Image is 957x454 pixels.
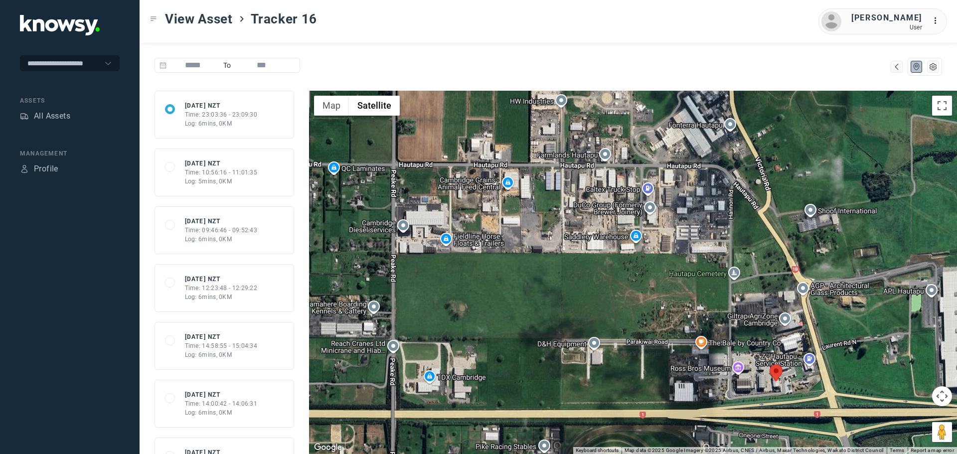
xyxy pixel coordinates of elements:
[933,17,943,24] tspan: ...
[150,15,157,22] div: Toggle Menu
[185,168,258,177] div: Time: 10:56:16 - 11:01:35
[185,217,258,226] div: [DATE] NZT
[185,284,258,293] div: Time: 12:23:48 - 12:29:22
[185,226,258,235] div: Time: 09:46:46 - 09:52:43
[912,62,921,71] div: Map
[185,390,258,399] div: [DATE] NZT
[932,15,944,27] div: :
[185,408,258,417] div: Log: 6mins, 0KM
[892,62,901,71] div: Map
[314,96,349,116] button: Show street map
[625,448,884,453] span: Map data ©2025 Google Imagery ©2025 Airbus, CNES / Airbus, Maxar Technologies, Waikato District C...
[185,350,258,359] div: Log: 6mins, 0KM
[185,293,258,302] div: Log: 6mins, 0KM
[219,58,235,73] span: To
[185,119,258,128] div: Log: 6mins, 0KM
[851,12,922,24] div: [PERSON_NAME]
[932,422,952,442] button: Drag Pegman onto the map to open Street View
[576,447,619,454] button: Keyboard shortcuts
[34,110,70,122] div: All Assets
[821,11,841,31] img: avatar.png
[20,96,120,105] div: Assets
[165,10,233,28] span: View Asset
[185,341,258,350] div: Time: 14:58:55 - 15:04:34
[890,448,905,453] a: Terms (opens in new tab)
[185,332,258,341] div: [DATE] NZT
[20,112,29,121] div: Assets
[20,110,70,122] a: AssetsAll Assets
[20,163,58,175] a: ProfileProfile
[932,96,952,116] button: Toggle fullscreen view
[20,149,120,158] div: Management
[312,441,344,454] img: Google
[34,163,58,175] div: Profile
[911,448,954,453] a: Report a map error
[20,164,29,173] div: Profile
[185,110,258,119] div: Time: 23:03:36 - 23:09:30
[185,399,258,408] div: Time: 14:00:42 - 14:06:31
[20,15,100,35] img: Application Logo
[185,235,258,244] div: Log: 6mins, 0KM
[932,15,944,28] div: :
[185,177,258,186] div: Log: 5mins, 0KM
[932,386,952,406] button: Map camera controls
[929,62,938,71] div: List
[349,96,400,116] button: Show satellite imagery
[251,10,318,28] span: Tracker 16
[238,15,246,23] div: >
[851,24,922,31] div: User
[185,101,258,110] div: [DATE] NZT
[185,275,258,284] div: [DATE] NZT
[185,159,258,168] div: [DATE] NZT
[312,441,344,454] a: Open this area in Google Maps (opens a new window)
